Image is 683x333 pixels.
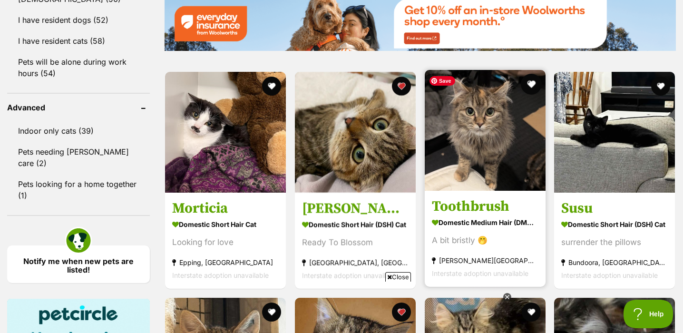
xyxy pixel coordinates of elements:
[7,142,150,173] a: Pets needing [PERSON_NAME] care (2)
[7,31,150,51] a: I have resident cats (58)
[7,174,150,206] a: Pets looking for a home together (1)
[295,72,416,193] img: Hilary - Domestic Short Hair (DSH) Cat
[432,269,528,277] span: Interstate adoption unavailable
[561,256,668,269] strong: Bundoora, [GEOGRAPHIC_DATA]
[554,192,675,289] a: Susu Domestic Short Hair (DSH) Cat surrender the pillows Bundoora, [GEOGRAPHIC_DATA] Interstate a...
[302,271,399,279] span: Interstate adoption unavailable
[172,256,279,269] strong: Epping, [GEOGRAPHIC_DATA]
[385,272,411,282] span: Close
[429,76,455,86] span: Save
[554,72,675,193] img: Susu - Domestic Short Hair (DSH) Cat
[302,199,409,217] h3: [PERSON_NAME]
[302,236,409,249] div: Ready To Blossom
[302,256,409,269] strong: [GEOGRAPHIC_DATA], [GEOGRAPHIC_DATA]
[651,77,670,96] button: favourite
[521,303,540,322] button: favourite
[432,234,538,247] div: A bit bristly 🤭
[262,77,281,96] button: favourite
[425,190,546,287] a: Toothbrush Domestic Medium Hair (DMH) Cat A bit bristly 🤭 [PERSON_NAME][GEOGRAPHIC_DATA], [GEOGRA...
[302,217,409,231] strong: Domestic Short Hair (DSH) Cat
[520,74,541,95] button: favourite
[165,72,286,193] img: Morticia - Domestic Short Hair Cat
[624,300,673,328] iframe: Help Scout Beacon - Open
[172,217,279,231] strong: Domestic Short Hair Cat
[7,245,150,283] a: Notify me when new pets are listed!
[7,103,150,112] header: Advanced
[561,271,658,279] span: Interstate adoption unavailable
[172,236,279,249] div: Looking for love
[561,199,668,217] h3: Susu
[295,192,416,289] a: [PERSON_NAME] Domestic Short Hair (DSH) Cat Ready To Blossom [GEOGRAPHIC_DATA], [GEOGRAPHIC_DATA]...
[172,271,269,279] span: Interstate adoption unavailable
[425,70,546,191] img: Toothbrush - Domestic Medium Hair (DMH) Cat
[172,199,279,217] h3: Morticia
[7,10,150,30] a: I have resident dogs (52)
[432,197,538,215] h3: Toothbrush
[432,254,538,267] strong: [PERSON_NAME][GEOGRAPHIC_DATA], [GEOGRAPHIC_DATA]
[168,285,515,328] iframe: Advertisement
[7,121,150,141] a: Indoor only cats (39)
[432,215,538,229] strong: Domestic Medium Hair (DMH) Cat
[392,77,411,96] button: favourite
[561,236,668,249] div: surrender the pillows
[165,192,286,289] a: Morticia Domestic Short Hair Cat Looking for love Epping, [GEOGRAPHIC_DATA] Interstate adoption u...
[7,52,150,83] a: Pets will be alone during work hours (54)
[561,217,668,231] strong: Domestic Short Hair (DSH) Cat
